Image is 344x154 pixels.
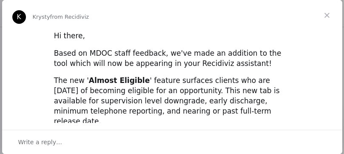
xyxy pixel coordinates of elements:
[50,14,89,20] span: from Recidiviz
[12,10,26,24] div: Profile image for Krysty
[54,48,290,69] div: Based on MDOC staff feedback, we've made an addition to the tool which will now be appearing in y...
[33,14,50,20] span: Krysty
[54,31,290,41] div: Hi there,
[18,137,63,148] span: Write a reply…
[89,76,150,85] b: Almost Eligible
[54,76,290,126] div: The new ' ' feature surfaces clients who are [DATE] of becoming eligible for an opportunity. This...
[2,130,342,154] div: Open conversation and reply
